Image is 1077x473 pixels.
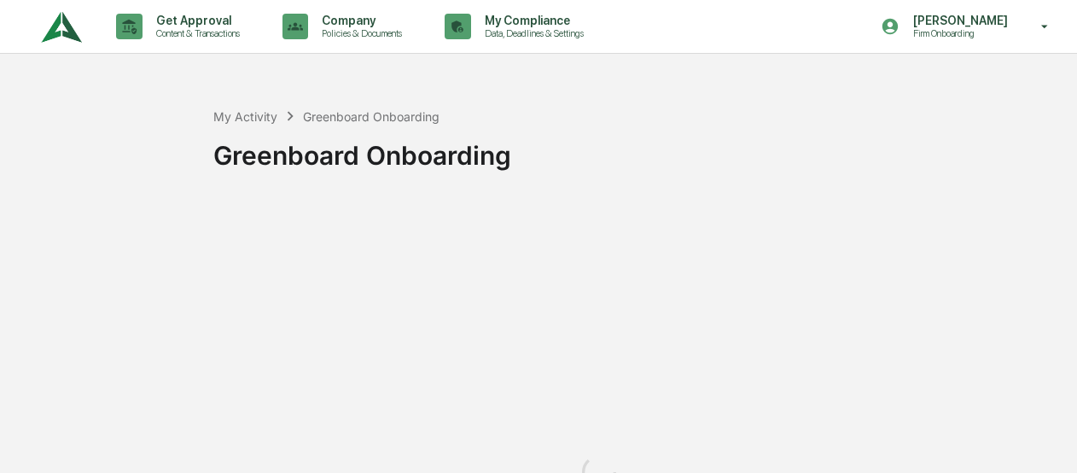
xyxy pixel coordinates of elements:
[308,14,410,27] p: Company
[303,109,440,124] div: Greenboard Onboarding
[213,126,1068,171] div: Greenboard Onboarding
[308,27,410,39] p: Policies & Documents
[41,3,82,50] img: logo
[213,109,277,124] div: My Activity
[899,14,1016,27] p: [PERSON_NAME]
[143,27,248,39] p: Content & Transactions
[143,14,248,27] p: Get Approval
[471,14,592,27] p: My Compliance
[471,27,592,39] p: Data, Deadlines & Settings
[899,27,1016,39] p: Firm Onboarding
